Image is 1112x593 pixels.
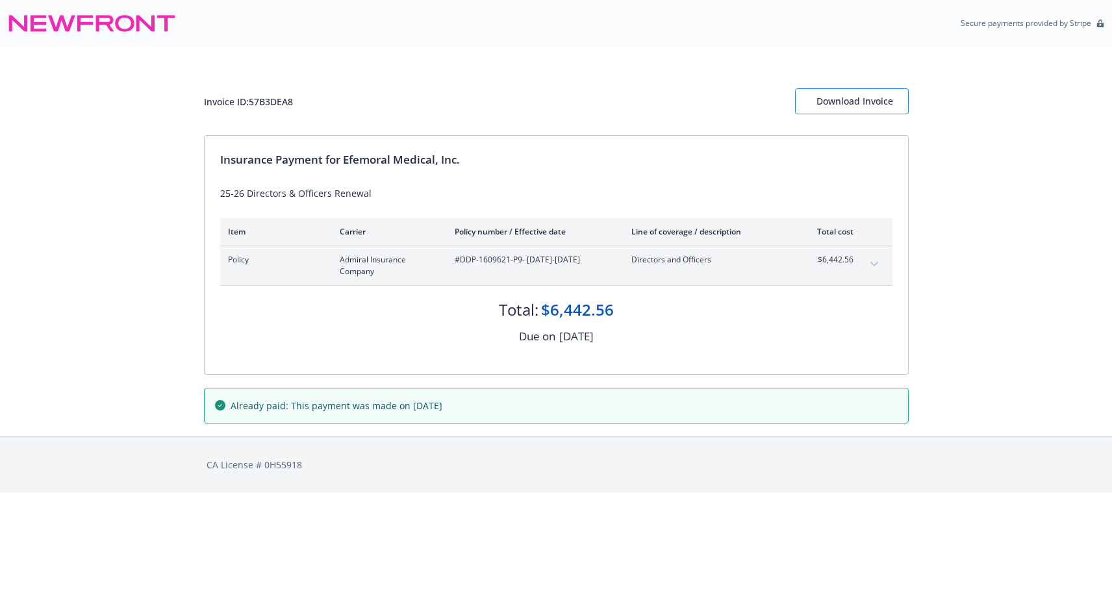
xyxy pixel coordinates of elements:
[228,254,319,266] span: Policy
[559,328,594,345] div: [DATE]
[499,299,538,321] div: Total:
[805,254,853,266] span: $6,442.56
[541,299,614,321] div: $6,442.56
[220,151,892,168] div: Insurance Payment for Efemoral Medical, Inc.
[631,254,784,266] span: Directors and Officers
[816,89,887,114] div: Download Invoice
[631,226,784,237] div: Line of coverage / description
[340,254,434,277] span: Admiral Insurance Company
[961,18,1091,29] p: Secure payments provided by Stripe
[231,399,442,412] span: Already paid: This payment was made on [DATE]
[455,254,611,266] span: #DDP-1609621-P9 - [DATE]-[DATE]
[805,226,853,237] div: Total cost
[220,186,892,200] div: 25-26 Directors & Officers Renewal
[220,246,892,285] div: PolicyAdmiral Insurance Company#DDP-1609621-P9- [DATE]-[DATE]Directors and Officers$6,442.56expan...
[204,95,293,108] div: Invoice ID: 57B3DEA8
[795,88,909,114] button: Download Invoice
[207,458,906,472] div: CA License # 0H55918
[519,328,555,345] div: Due on
[864,254,885,275] button: expand content
[455,226,611,237] div: Policy number / Effective date
[228,226,319,237] div: Item
[340,226,434,237] div: Carrier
